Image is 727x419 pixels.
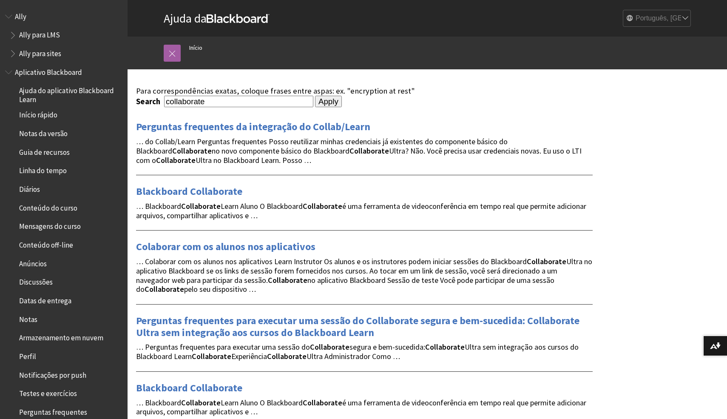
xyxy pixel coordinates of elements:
span: Guia de recursos [19,145,70,157]
span: Ally para LMS [19,28,60,40]
strong: Collaborate [267,351,307,361]
strong: Collaborate [349,146,389,156]
a: Ajuda daBlackboard [164,11,270,26]
span: Conteúdo off-line [19,238,73,249]
span: Linha do tempo [19,164,67,175]
span: Ajuda do aplicativo Blackboard Learn [19,84,122,104]
span: Testes e exercícios [19,387,77,398]
span: Ally para sites [19,46,61,58]
a: Blackboard Collaborate [136,185,242,198]
strong: Collaborate [527,257,566,266]
span: Discussões [19,275,53,287]
span: Ally [15,9,26,21]
strong: Collaborate [145,284,184,294]
strong: Collaborate [425,342,465,352]
strong: Collaborate [303,201,342,211]
span: Anúncios [19,257,47,268]
strong: Blackboard [207,14,270,23]
strong: Collaborate [181,201,221,211]
span: Datas de entrega [19,294,71,305]
strong: Collaborate [172,146,212,156]
span: Notas [19,312,37,324]
div: Para correspondências exatas, coloque frases entre aspas: ex. "encryption at rest" [136,86,593,96]
input: Apply [315,96,342,108]
span: … Blackboard Learn Aluno O Blackboard é uma ferramenta de videoconferência em tempo real que perm... [136,398,586,417]
strong: Collaborate [181,398,221,408]
span: Início rápido [19,108,57,120]
span: Aplicativo Blackboard [15,65,82,77]
span: … Perguntas frequentes para executar uma sessão do segura e bem-sucedida: Ultra sem integração ao... [136,342,579,361]
strong: Collaborate [310,342,349,352]
a: Início [189,43,202,53]
strong: Collaborate [192,351,231,361]
select: Site Language Selector [623,10,691,27]
label: Search [136,97,162,106]
span: Conteúdo do curso [19,201,77,212]
span: … Blackboard Learn Aluno O Blackboard é uma ferramenta de videoconferência em tempo real que perm... [136,201,586,220]
span: … do Collab/Learn Perguntas frequentes Posso reutilizar minhas credenciais já existentes do compo... [136,137,582,165]
strong: Collaborate [268,275,307,285]
a: Blackboard Collaborate [136,381,242,395]
span: Mensagens do curso [19,219,81,231]
span: Notificações por push [19,368,86,379]
a: Colaborar com os alunos nos aplicativos [136,240,315,254]
a: Perguntas frequentes para executar uma sessão do Collaborate segura e bem-sucedida: Collaborate U... [136,314,579,339]
span: Notas da versão [19,126,68,138]
span: Armazenamento em nuvem [19,331,103,342]
span: … Colaborar com os alunos nos aplicativos Learn Instrutor Os alunos e os instrutores podem inicia... [136,257,592,294]
strong: Collaborate [156,155,196,165]
span: Diários [19,182,40,194]
span: Perfil [19,349,36,361]
nav: Book outline for Anthology Ally Help [5,9,122,61]
span: Perguntas frequentes [19,405,87,416]
a: Perguntas frequentes da integração do Collab/Learn [136,120,370,134]
strong: Collaborate [303,398,342,408]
